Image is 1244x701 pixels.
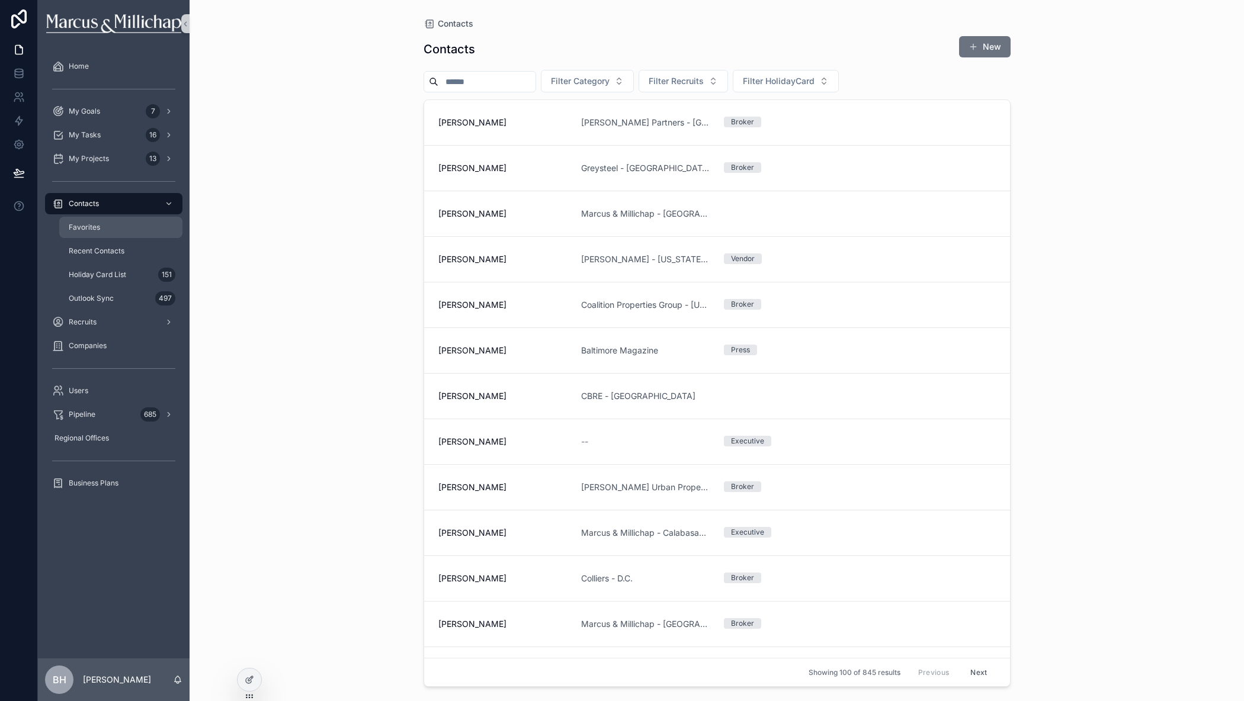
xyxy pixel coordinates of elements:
div: Executive [731,436,764,446]
span: [PERSON_NAME] [438,481,567,493]
div: Broker [731,573,754,583]
a: Users [45,380,182,401]
a: Business Plans [45,472,182,494]
a: Greysteel - [GEOGRAPHIC_DATA] [581,162,710,174]
span: Holiday Card List [69,270,126,279]
span: Outlook Sync [69,294,114,303]
a: Favorites [59,217,182,238]
span: [PERSON_NAME] [438,390,567,402]
span: [PERSON_NAME] [438,345,567,356]
div: scrollable content [38,47,190,509]
span: Favorites [69,223,100,232]
span: BH [53,673,66,687]
a: My Goals7 [45,101,182,122]
span: Users [69,386,88,395]
span: [PERSON_NAME] [438,208,567,220]
div: 13 [146,152,160,166]
span: Recent Contacts [69,246,124,256]
a: Colliers - D.C. [581,573,633,584]
div: 685 [140,407,160,422]
a: [PERSON_NAME][PERSON_NAME] Partners - [GEOGRAPHIC_DATA]Broker [424,100,1010,145]
span: Contacts [69,199,99,208]
a: Home [45,56,182,77]
a: Contacts [424,18,473,30]
a: Baltimore Magazine [581,345,658,356]
span: [PERSON_NAME] [438,253,567,265]
a: Contacts [45,193,182,214]
a: [PERSON_NAME]Colliers - D.C.Broker [424,555,1010,601]
button: New [959,36,1011,57]
div: 151 [158,268,175,282]
img: App logo [46,14,181,33]
span: Business Plans [69,478,118,488]
a: [PERSON_NAME]Marcus & Millichap - [GEOGRAPHIC_DATA] [424,191,1010,236]
a: Pipeline685 [45,404,182,425]
span: Companies [69,341,107,350]
a: [PERSON_NAME][PERSON_NAME] - [US_STATE] OfficeVendor [424,236,1010,282]
span: My Goals [69,107,100,116]
span: [PERSON_NAME] [438,573,567,584]
a: [PERSON_NAME] - [US_STATE] Office [581,253,710,265]
button: Select Button [639,70,728,92]
span: Filter Recruits [649,75,704,87]
div: Broker [731,299,754,310]
a: [PERSON_NAME]JLL - D.C.Broker [424,647,1010,692]
a: Marcus & Millichap - Calabasas (HQ) [581,527,710,539]
div: Broker [731,481,754,492]
button: Next [962,663,995,681]
span: Home [69,62,89,71]
span: Filter HolidayCard [743,75,815,87]
span: [PERSON_NAME] [438,299,567,311]
div: Executive [731,527,764,538]
p: [PERSON_NAME] [83,674,151,686]
a: Marcus & Millichap - [GEOGRAPHIC_DATA] [581,208,710,220]
div: 16 [146,128,160,142]
div: Broker [731,618,754,629]
span: Showing 100 of 845 results [809,668,900,677]
span: Contacts [438,18,473,30]
h1: Contacts [424,41,475,57]
a: Recruits [45,311,182,333]
a: Holiday Card List151 [59,264,182,285]
a: [PERSON_NAME]Greysteel - [GEOGRAPHIC_DATA]Broker [424,145,1010,191]
span: [PERSON_NAME] [438,162,567,174]
span: Recruits [69,317,97,327]
a: [PERSON_NAME]Marcus & Millichap - [GEOGRAPHIC_DATA]Broker [424,601,1010,647]
a: CBRE - [GEOGRAPHIC_DATA] [581,390,695,402]
div: Vendor [731,253,755,264]
a: [PERSON_NAME] Urban Property Advisors - [GEOGRAPHIC_DATA] [581,481,710,493]
a: Coalition Properties Group - [US_STATE][GEOGRAPHIC_DATA] [581,299,710,311]
div: 7 [146,104,160,118]
a: [PERSON_NAME]Marcus & Millichap - Calabasas (HQ)Executive [424,510,1010,555]
span: Regional Offices [54,433,109,443]
a: [PERSON_NAME]Coalition Properties Group - [US_STATE][GEOGRAPHIC_DATA]Broker [424,282,1010,327]
a: Outlook Sync497 [59,288,182,309]
div: 497 [155,291,175,306]
a: [PERSON_NAME][PERSON_NAME] Urban Property Advisors - [GEOGRAPHIC_DATA]Broker [424,464,1010,510]
span: -- [581,436,588,448]
a: Companies [45,335,182,356]
button: Select Button [733,70,839,92]
a: [PERSON_NAME]Baltimore MagazinePress [424,327,1010,373]
a: [PERSON_NAME] Partners - [GEOGRAPHIC_DATA] [581,117,710,128]
div: Press [731,345,750,355]
a: [PERSON_NAME]CBRE - [GEOGRAPHIC_DATA] [424,373,1010,419]
a: Regional Offices [45,427,182,449]
a: [PERSON_NAME]--Executive [424,419,1010,464]
a: Marcus & Millichap - [GEOGRAPHIC_DATA] [581,618,710,630]
a: My Tasks16 [45,124,182,146]
span: My Tasks [69,130,101,140]
div: Broker [731,162,754,173]
a: My Projects13 [45,148,182,169]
